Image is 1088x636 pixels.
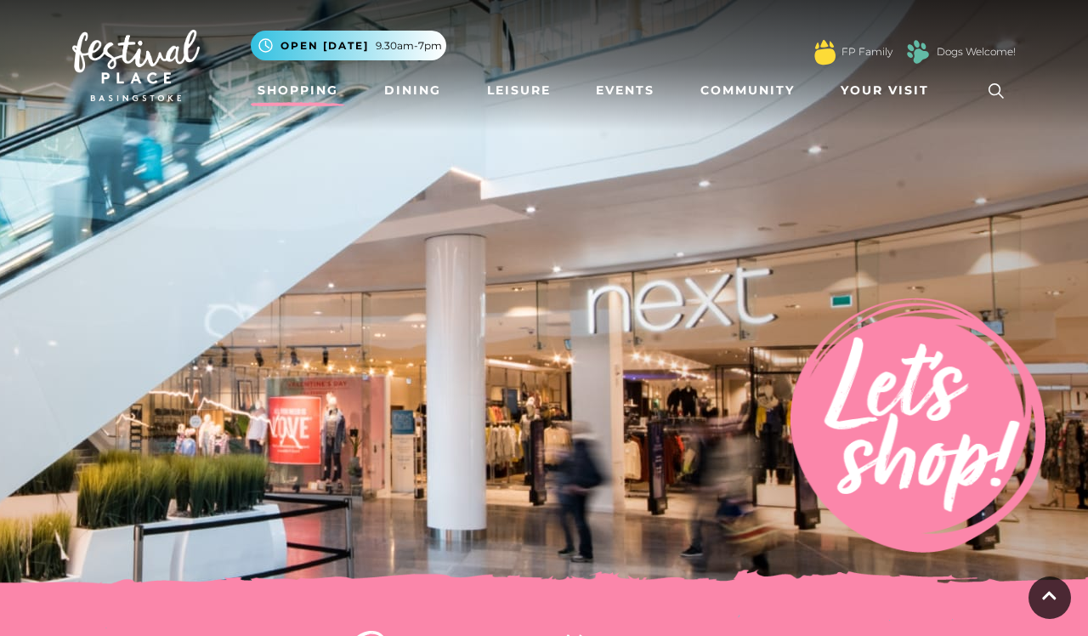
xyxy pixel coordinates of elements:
span: 9.30am-7pm [376,38,442,54]
a: Dining [377,75,448,106]
a: Events [589,75,661,106]
img: Festival Place Logo [72,30,200,101]
a: Leisure [480,75,558,106]
a: Your Visit [834,75,944,106]
a: Dogs Welcome! [937,44,1016,60]
button: Open [DATE] 9.30am-7pm [251,31,446,60]
a: Shopping [251,75,345,106]
span: Open [DATE] [280,38,369,54]
span: Your Visit [841,82,929,99]
a: FP Family [841,44,892,60]
a: Community [694,75,802,106]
